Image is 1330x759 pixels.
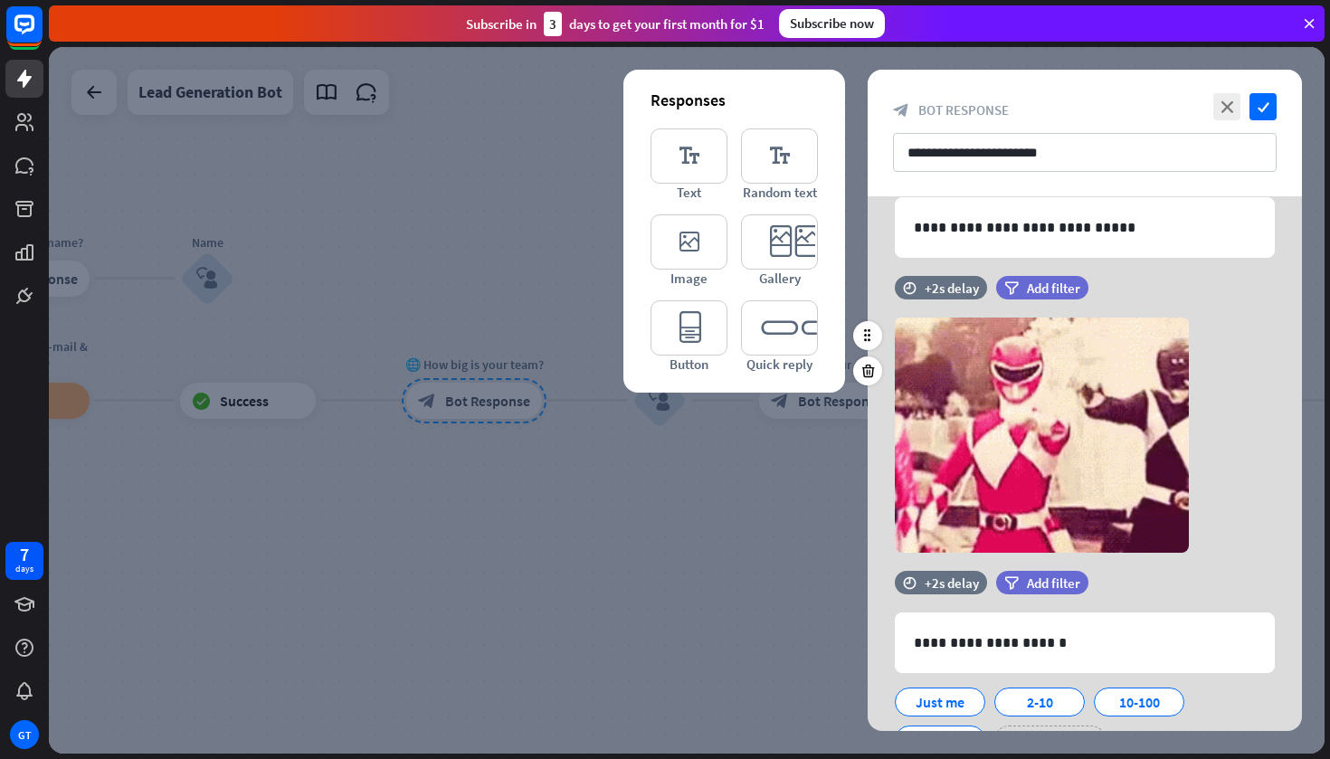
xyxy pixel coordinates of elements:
div: Just me [910,688,970,716]
i: filter [1004,281,1019,295]
img: preview [895,318,1189,553]
div: + Add button [994,726,1106,754]
a: 7 days [5,542,43,580]
i: time [903,576,917,589]
div: 3 [544,12,562,36]
button: Open LiveChat chat widget [14,7,69,62]
div: 7 [20,546,29,563]
i: block_bot_response [893,102,909,119]
span: Add filter [1027,574,1080,592]
div: GT [10,720,39,749]
div: days [15,563,33,575]
span: Add filter [1027,280,1080,297]
div: Subscribe in days to get your first month for $1 [466,12,765,36]
span: Bot Response [918,101,1009,119]
i: close [1213,93,1240,120]
div: 100+ [910,726,970,754]
div: +2s delay [925,574,979,592]
div: Subscribe now [779,9,885,38]
div: 10-100 [1109,688,1169,716]
div: +2s delay [925,280,979,297]
i: check [1249,93,1277,120]
i: filter [1004,576,1019,590]
i: time [903,281,917,294]
div: 2-10 [1010,688,1069,716]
